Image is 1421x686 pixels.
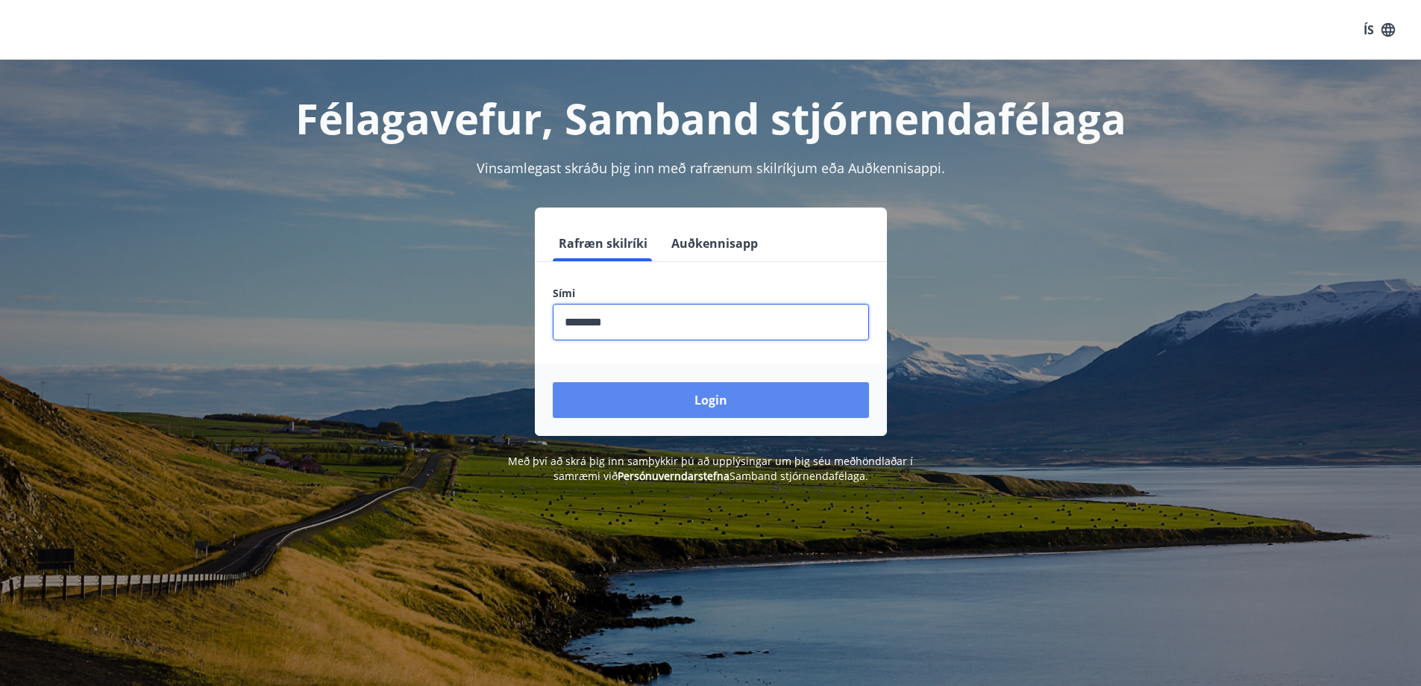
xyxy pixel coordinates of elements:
[618,469,730,483] a: Persónuverndarstefna
[553,382,869,418] button: Login
[553,286,869,301] label: Sími
[553,225,653,261] button: Rafræn skilríki
[477,159,945,177] span: Vinsamlegast skráðu þig inn með rafrænum skilríkjum eða Auðkennisappi.
[192,90,1230,146] h1: Félagavefur, Samband stjórnendafélaga
[665,225,764,261] button: Auðkennisapp
[1355,16,1403,43] button: ÍS
[508,454,913,483] span: Með því að skrá þig inn samþykkir þú að upplýsingar um þig séu meðhöndlaðar í samræmi við Samband...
